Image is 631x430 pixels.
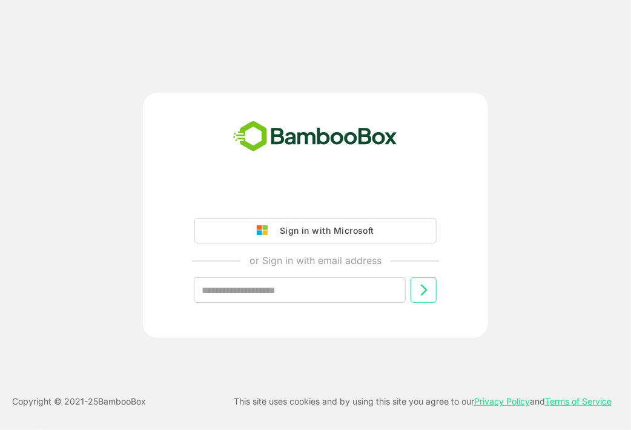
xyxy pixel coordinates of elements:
[194,218,437,243] button: Sign in with Microsoft
[274,223,374,239] div: Sign in with Microsoft
[188,184,443,211] iframe: Sign in with Google Button
[474,396,530,406] a: Privacy Policy
[249,253,382,268] p: or Sign in with email address
[257,225,274,236] img: google
[12,394,146,409] p: Copyright © 2021- 25 BambooBox
[234,394,612,409] p: This site uses cookies and by using this site you agree to our and
[545,396,612,406] a: Terms of Service
[226,117,404,157] img: bamboobox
